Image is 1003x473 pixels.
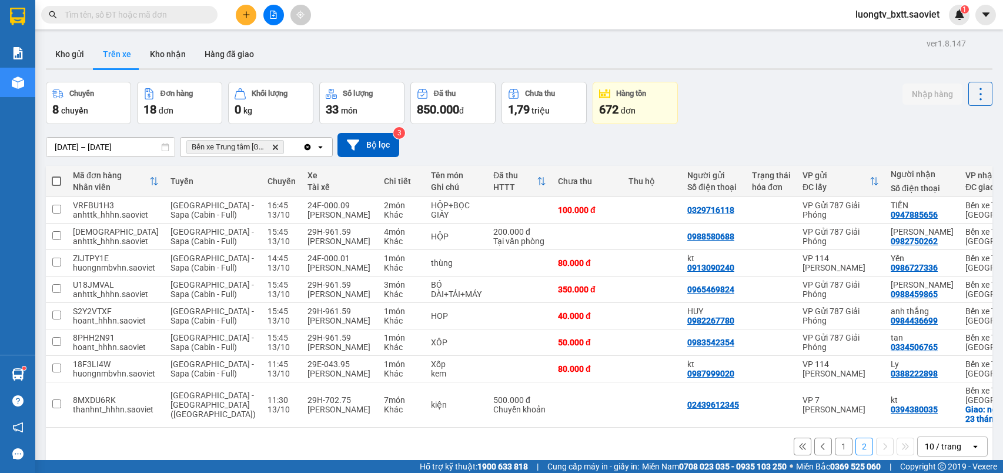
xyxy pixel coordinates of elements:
div: Chưa thu [525,89,555,98]
div: Tuyến [170,176,256,186]
div: Hàng tồn [616,89,646,98]
div: 0984436699 [891,316,938,325]
button: caret-down [975,5,996,25]
div: VP Gửi 787 Giải Phóng [803,333,879,352]
span: [GEOGRAPHIC_DATA] - Sapa (Cabin - Full) [170,359,254,378]
div: 0947885656 [891,210,938,219]
span: plus [242,11,250,19]
th: Toggle SortBy [487,166,552,197]
div: Khác [384,289,419,299]
div: TIẾN [891,201,954,210]
span: | [890,460,891,473]
div: 0988459865 [891,289,938,299]
div: U18JMVAL [73,280,159,289]
div: VP 114 [PERSON_NAME] [803,254,879,272]
div: Khác [384,236,419,246]
div: [PERSON_NAME] [307,263,372,272]
span: kg [243,106,252,115]
span: file-add [269,11,278,19]
div: 8MXDU6RK [73,395,159,405]
img: icon-new-feature [954,9,965,20]
button: Hàng tồn672đơn [593,82,678,124]
span: đơn [159,106,173,115]
button: Đã thu850.000đ [410,82,496,124]
div: 0983542354 [687,338,734,347]
div: 40.000 đ [558,311,617,321]
div: Số điện thoại [687,182,740,192]
span: Cung cấp máy in - giấy in: [547,460,639,473]
div: VP Gửi 787 Giải Phóng [803,201,879,219]
span: triệu [531,106,550,115]
div: 0388222898 [891,369,938,378]
div: anhttk_hhhn.saoviet [73,289,159,299]
div: 24F-000.01 [307,254,372,263]
div: HTTT [493,182,537,192]
div: [PERSON_NAME] [307,316,372,325]
span: Bến xe Trung tâm Lào Cai, close by backspace [186,140,284,154]
button: Trên xe [93,40,141,68]
div: 14:45 [268,254,296,263]
img: warehouse-icon [12,76,24,89]
div: Khác [384,210,419,219]
span: message [12,448,24,459]
div: 29H-702.75 [307,395,372,405]
div: 0913090240 [687,263,734,272]
span: ⚪️ [790,464,793,469]
div: 13/10 [268,316,296,325]
div: 15:45 [268,280,296,289]
div: 1 món [384,307,419,316]
div: Chuyến [69,89,94,98]
div: Khối lượng [252,89,287,98]
button: Bộ lọc [337,133,399,157]
div: [PERSON_NAME] [307,236,372,246]
div: Thu hộ [628,176,676,186]
div: XÔP [431,338,482,347]
div: [DEMOGRAPHIC_DATA] [73,227,159,236]
div: Tài xế [307,182,372,192]
div: [PERSON_NAME] [307,289,372,299]
div: Nhân viên [73,182,149,192]
span: [GEOGRAPHIC_DATA] - Sapa (Cabin - Full) [170,333,254,352]
div: thanhnt_hhhn.saoviet [73,405,159,414]
button: 1 [835,438,852,455]
div: 80.000 đ [558,364,617,374]
sup: 1 [961,5,969,14]
div: Đơn hàng [161,89,193,98]
span: Hỗ trợ kỹ thuật: [420,460,528,473]
div: Đã thu [434,89,456,98]
button: file-add [263,5,284,25]
div: Xốp [431,359,482,369]
div: 10 / trang [925,441,961,452]
div: 29H-961.59 [307,333,372,342]
sup: 3 [393,127,405,139]
span: | [537,460,539,473]
input: Tìm tên, số ĐT hoặc mã đơn [65,8,203,21]
div: 1 món [384,254,419,263]
svg: Delete [272,144,279,151]
div: 80.000 đ [558,258,617,268]
div: 16:45 [268,201,296,210]
div: Khác [384,369,419,378]
div: 15:45 [268,227,296,236]
span: 850.000 [417,102,459,116]
div: HỘP [431,232,482,241]
button: Kho nhận [141,40,195,68]
div: 7 món [384,395,419,405]
div: Người nhận [891,169,954,179]
span: 8 [52,102,59,116]
div: 4 món [384,227,419,236]
span: 672 [599,102,618,116]
div: Chuyến [268,176,296,186]
span: đơn [621,106,636,115]
span: 33 [326,102,339,116]
div: VP Gửi 787 Giải Phóng [803,227,879,246]
span: [GEOGRAPHIC_DATA] - Sapa (Cabin - Full) [170,307,254,325]
div: VP Gửi 787 Giải Phóng [803,280,879,299]
div: huongnmbvhn.saoviet [73,263,159,272]
div: anhttk_hhhn.saoviet [73,236,159,246]
button: Nhập hàng [902,84,962,105]
strong: 1900 633 818 [477,462,528,471]
div: Chi tiết [384,176,419,186]
span: [GEOGRAPHIC_DATA] - Sapa (Cabin - Full) [170,254,254,272]
span: caret-down [981,9,991,20]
